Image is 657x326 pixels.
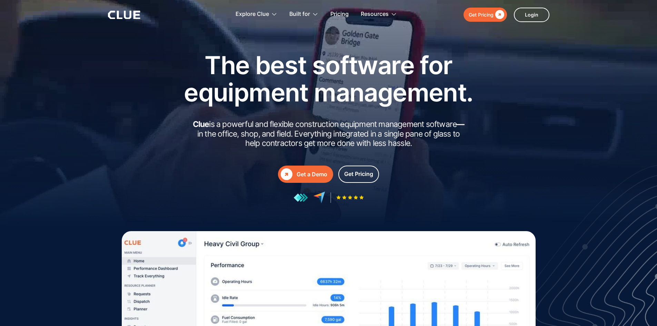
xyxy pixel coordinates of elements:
[514,8,549,22] a: Login
[293,193,308,202] img: reviews at getapp
[278,166,333,183] a: Get a Demo
[344,170,373,178] div: Get Pricing
[173,51,484,106] h1: The best software for equipment management.
[289,3,310,25] div: Built for
[191,120,467,148] h2: is a powerful and flexible construction equipment management software in the office, shop, and fi...
[494,10,504,19] div: 
[236,3,269,25] div: Explore Clue
[336,195,364,200] img: Five-star rating icon
[464,8,507,22] a: Get Pricing
[236,3,277,25] div: Explore Clue
[3,10,108,63] iframe: profile
[338,166,379,183] a: Get Pricing
[193,119,209,129] strong: Clue
[297,170,327,179] div: Get a Demo
[469,10,494,19] div: Get Pricing
[330,3,349,25] a: Pricing
[281,168,292,180] div: 
[457,119,464,129] strong: —
[533,229,657,326] iframe: Chat Widget
[289,3,318,25] div: Built for
[313,191,325,204] img: reviews at capterra
[361,3,389,25] div: Resources
[361,3,397,25] div: Resources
